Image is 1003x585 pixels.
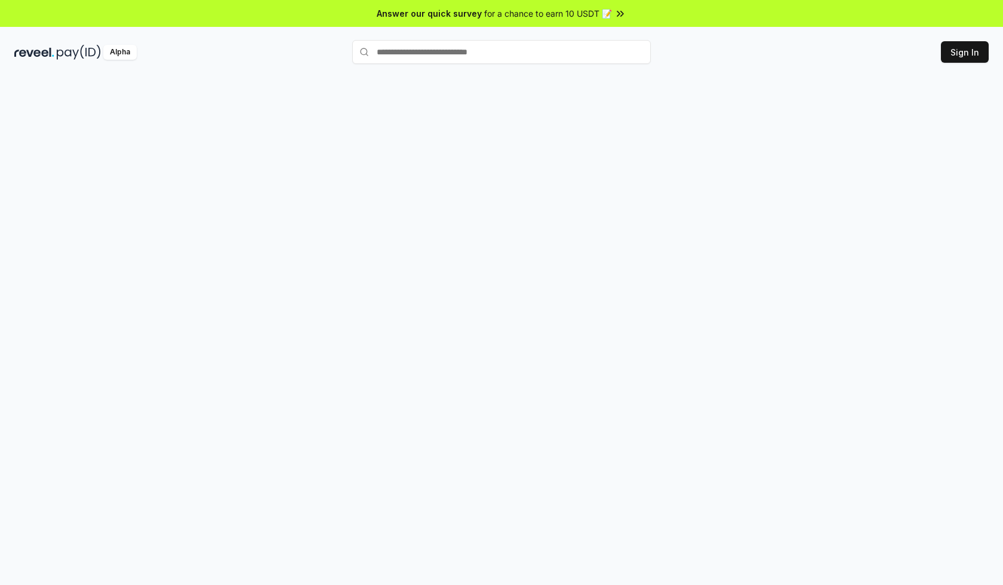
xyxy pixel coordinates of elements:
[103,45,137,60] div: Alpha
[484,7,612,20] span: for a chance to earn 10 USDT 📝
[57,45,101,60] img: pay_id
[377,7,482,20] span: Answer our quick survey
[14,45,54,60] img: reveel_dark
[941,41,989,63] button: Sign In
